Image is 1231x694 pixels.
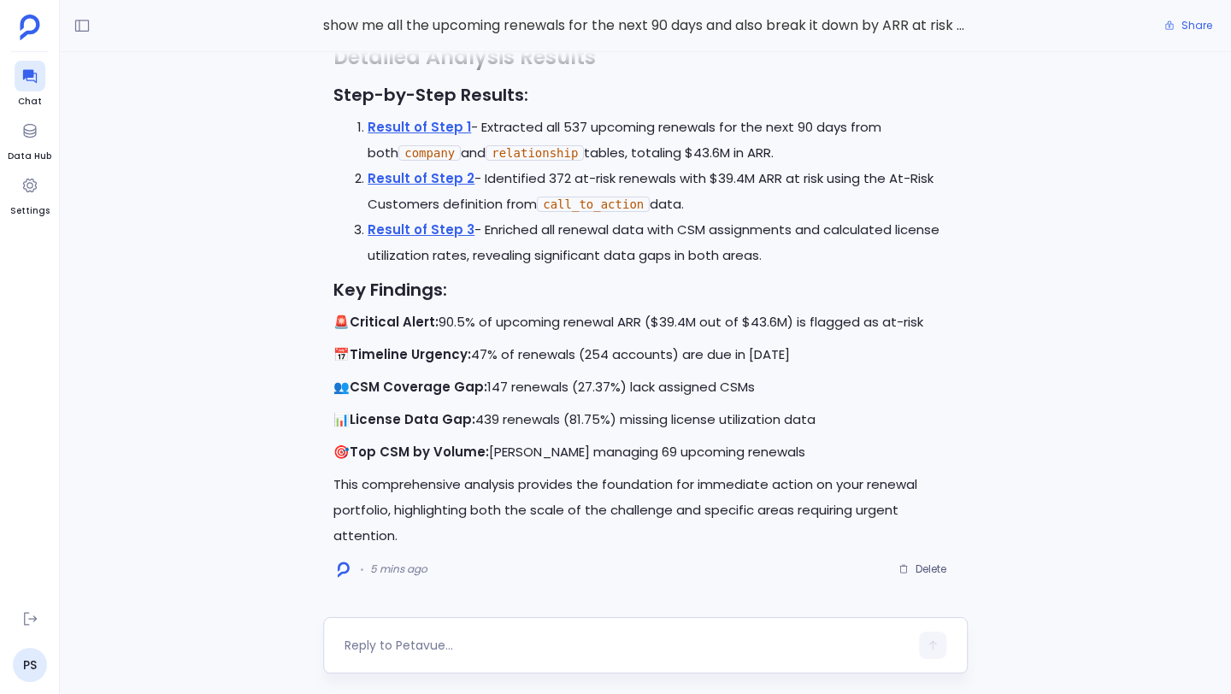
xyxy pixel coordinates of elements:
span: Settings [10,204,50,218]
strong: License Data Gap: [350,410,475,428]
strong: Step-by-Step Results: [333,83,528,107]
span: Delete [916,562,946,576]
a: Result of Step 1 [368,118,471,136]
a: PS [13,648,47,682]
strong: Key Findings: [333,278,447,302]
p: - Identified 372 at-risk renewals with $39.4M ARR at risk using the At-Risk Customers definition ... [368,166,957,217]
p: This comprehensive analysis provides the foundation for immediate action on your renewal portfoli... [333,472,957,549]
p: 👥 147 renewals (27.37%) lack assigned CSMs [333,374,957,400]
strong: CSM Coverage Gap: [350,378,487,396]
img: petavue logo [20,15,40,40]
code: relationship [486,145,584,161]
span: Chat [15,95,45,109]
strong: Top CSM by Volume: [350,443,489,461]
a: Data Hub [8,115,51,163]
p: - Extracted all 537 upcoming renewals for the next 90 days from both and tables, totaling $43.6M ... [368,115,957,166]
strong: Critical Alert: [350,313,439,331]
img: logo [338,562,350,578]
span: show me all the upcoming renewals for the next 90 days and also break it down by ARR at risk and ... [323,15,968,37]
p: 🎯 [PERSON_NAME] managing 69 upcoming renewals [333,439,957,465]
span: Share [1181,19,1212,32]
a: Chat [15,61,45,109]
a: Result of Step 2 [368,169,474,187]
button: Delete [887,556,957,582]
p: - Enriched all renewal data with CSM assignments and calculated license utilization rates, reveal... [368,217,957,268]
code: company [398,145,461,161]
p: 🚨 90.5% of upcoming renewal ARR ($39.4M out of $43.6M) is flagged as at-risk [333,309,957,335]
span: 5 mins ago [370,562,427,576]
p: 📊 439 renewals (81.75%) missing license utilization data [333,407,957,432]
a: Result of Step 3 [368,221,474,238]
code: call_to_action [537,197,650,212]
p: 📅 47% of renewals (254 accounts) are due in [DATE] [333,342,957,368]
span: Data Hub [8,150,51,163]
strong: Timeline Urgency: [350,345,471,363]
button: Share [1154,14,1222,38]
a: Settings [10,170,50,218]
